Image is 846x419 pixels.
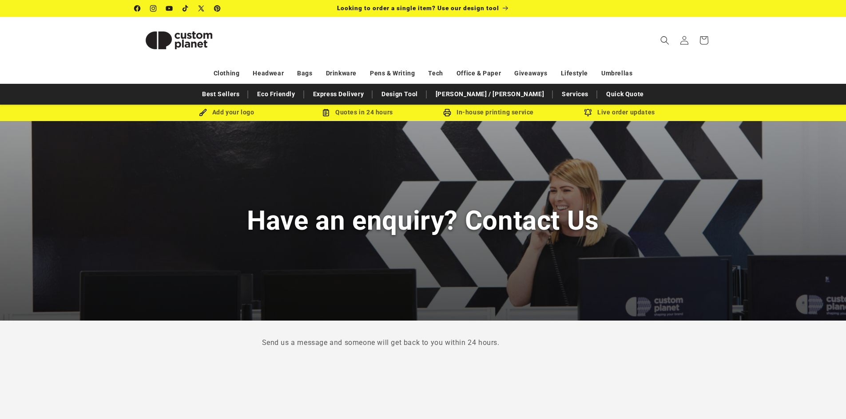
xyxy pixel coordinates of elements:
a: Quick Quote [602,86,648,102]
a: Express Delivery [309,86,369,102]
a: Lifestyle [561,66,588,81]
a: Bags [297,66,312,81]
p: Send us a message and someone will get back to you within 24 hours. [262,337,584,349]
img: In-house printing [443,109,451,117]
a: Services [557,86,593,102]
a: Umbrellas [601,66,632,81]
a: Eco Friendly [253,86,299,102]
iframe: Chat Widget [802,376,846,419]
a: Giveaways [514,66,547,81]
img: Order updates [584,109,592,117]
a: Clothing [214,66,240,81]
a: Office & Paper [457,66,501,81]
div: In-house printing service [423,107,554,118]
a: Tech [428,66,443,81]
div: Live order updates [554,107,685,118]
div: Add your logo [161,107,292,118]
summary: Search [655,31,675,50]
a: Design Tool [377,86,422,102]
img: Custom Planet [135,20,223,60]
img: Order Updates Icon [322,109,330,117]
h1: Have an enquiry? Contact Us [247,204,599,238]
img: Brush Icon [199,109,207,117]
a: Drinkware [326,66,357,81]
a: Best Sellers [198,86,244,102]
a: Custom Planet [131,17,226,63]
span: Looking to order a single item? Use our design tool [337,4,499,12]
a: Headwear [253,66,284,81]
a: [PERSON_NAME] / [PERSON_NAME] [431,86,548,102]
div: Quotes in 24 hours [292,107,423,118]
a: Pens & Writing [370,66,415,81]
